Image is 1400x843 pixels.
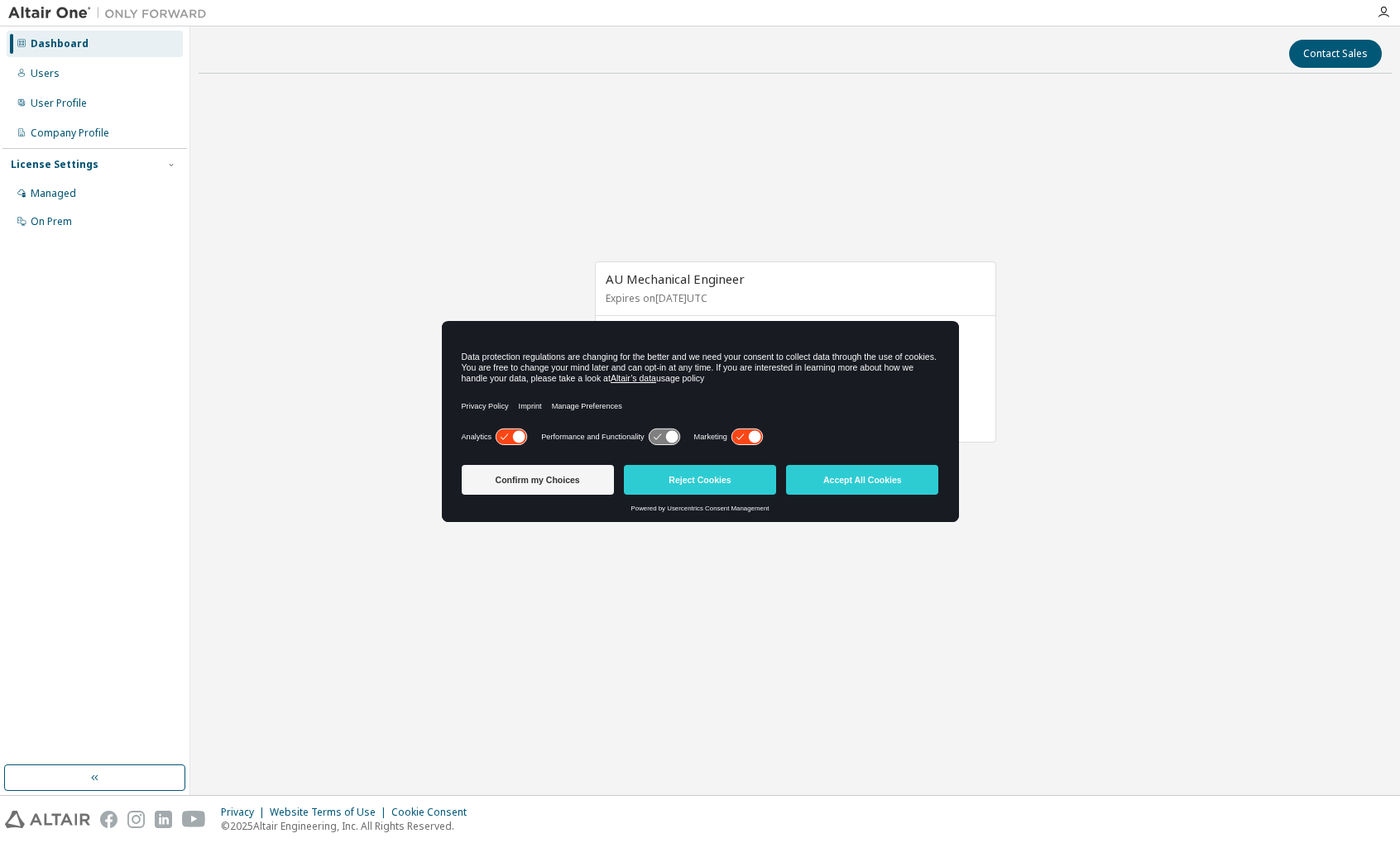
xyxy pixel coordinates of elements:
[221,806,270,819] div: Privacy
[31,187,76,200] div: Managed
[606,291,981,305] p: Expires on [DATE] UTC
[8,5,215,22] img: Altair One
[1289,40,1382,68] button: Contact Sales
[100,811,117,828] img: facebook.svg
[606,271,745,287] span: AU Mechanical Engineer
[31,67,60,80] div: Users
[31,97,87,110] div: User Profile
[221,819,477,833] p: © 2025 Altair Engineering, Inc. All Rights Reserved.
[11,158,98,171] div: License Settings
[270,806,391,819] div: Website Terms of Use
[182,811,206,828] img: youtube.svg
[155,811,172,828] img: linkedin.svg
[391,806,477,819] div: Cookie Consent
[31,127,109,140] div: Company Profile
[31,215,72,228] div: On Prem
[31,37,89,50] div: Dashboard
[127,811,145,828] img: instagram.svg
[5,811,90,828] img: altair_logo.svg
